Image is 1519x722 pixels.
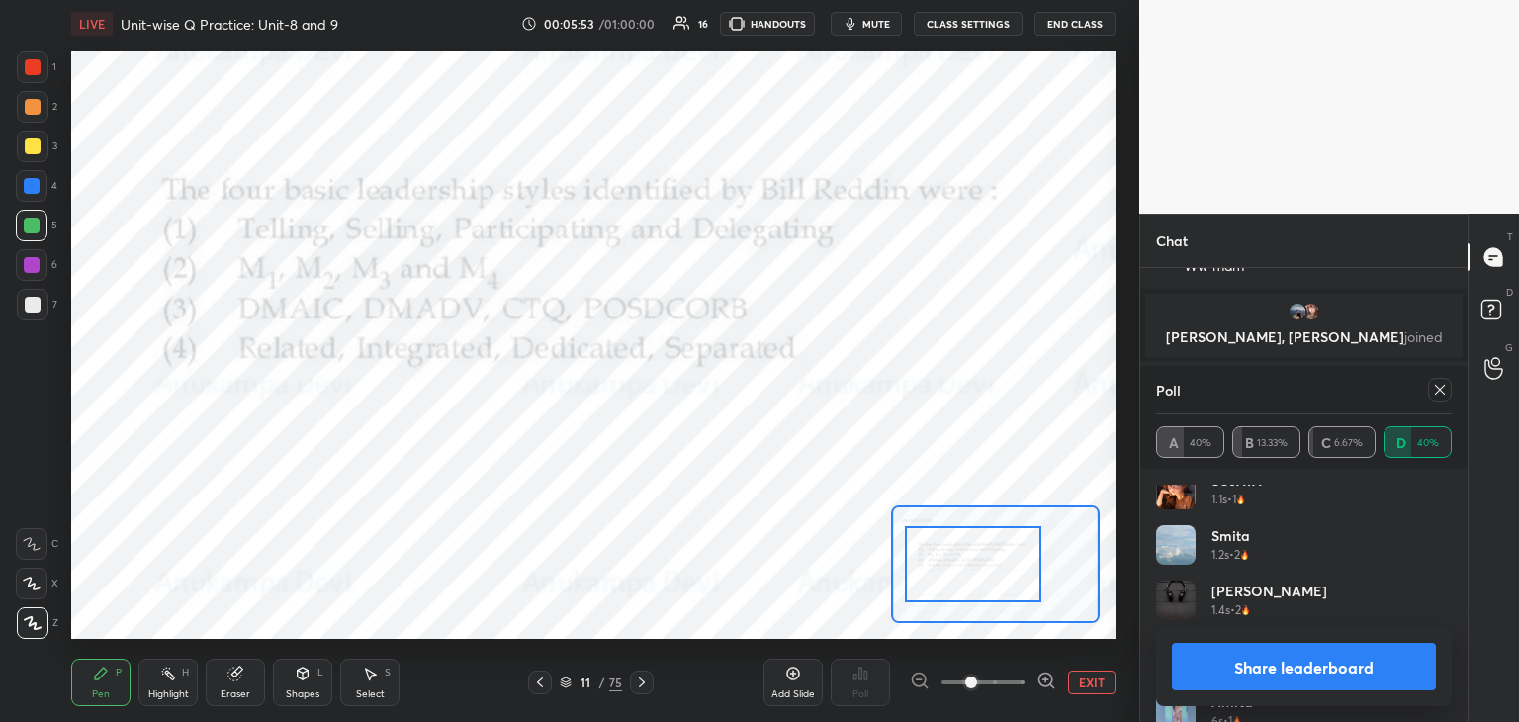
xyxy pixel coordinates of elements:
div: 1 [17,51,56,83]
div: 11 [576,677,595,688]
p: G [1505,340,1513,355]
div: Pen [92,689,110,699]
div: 75 [609,674,622,691]
div: H [182,668,189,677]
div: 4 [16,170,57,202]
button: mute [831,12,902,36]
div: Add Slide [771,689,815,699]
div: X [16,568,58,599]
div: grid [1156,485,1452,722]
div: 7 [17,289,57,320]
span: joined [1404,327,1443,346]
img: 3 [1288,302,1307,321]
div: S [385,668,391,677]
span: mute [862,17,890,31]
div: Select [356,689,385,699]
img: cef67966f6c547679f74ebd079113425.jpg [1301,302,1321,321]
div: 6 [16,249,57,281]
button: End Class [1034,12,1116,36]
div: Z [17,607,58,639]
button: Share leaderboard [1172,643,1436,690]
h4: Poll [1156,380,1181,401]
div: P [116,668,122,677]
p: T [1507,229,1513,244]
div: Shapes [286,689,319,699]
div: Eraser [221,689,250,699]
div: C [16,528,58,560]
div: Highlight [148,689,189,699]
div: grid [1140,268,1468,573]
div: 3 [17,131,57,162]
button: HANDOUTS [720,12,815,36]
div: L [317,668,323,677]
div: LIVE [71,12,113,36]
div: 5 [16,210,57,241]
div: / [599,677,605,688]
button: CLASS SETTINGS [914,12,1023,36]
p: [PERSON_NAME], [PERSON_NAME] [1157,329,1451,345]
p: D [1506,285,1513,300]
p: Chat [1140,215,1204,267]
button: EXIT [1068,671,1116,694]
h4: Unit-wise Q Practice: Unit-8 and 9 [121,15,338,34]
div: 2 [17,91,57,123]
div: 16 [698,19,708,29]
